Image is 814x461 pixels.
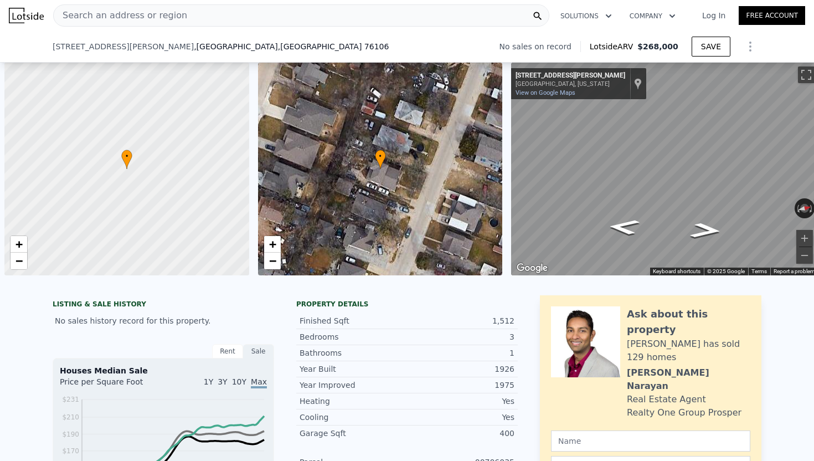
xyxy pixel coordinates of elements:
a: Zoom in [11,236,27,253]
div: Ask about this property [627,306,750,337]
div: Bathrooms [300,347,407,358]
div: Houses Median Sale [60,365,267,376]
span: , [GEOGRAPHIC_DATA] 76106 [278,42,389,51]
tspan: $231 [62,396,79,403]
path: Go North, Hale Ave [677,219,735,242]
a: Zoom out [264,253,281,269]
tspan: $170 [62,447,79,455]
span: + [269,237,276,251]
img: Google [514,261,550,275]
a: Zoom out [11,253,27,269]
div: [PERSON_NAME] Narayan [627,366,750,393]
button: Zoom out [796,247,813,264]
div: No sales history record for this property. [53,311,274,331]
span: − [269,254,276,268]
span: • [375,151,386,161]
span: + [16,237,23,251]
button: Rotate counterclockwise [795,198,801,218]
a: Free Account [739,6,805,25]
div: Cooling [300,412,407,423]
div: 1 [407,347,514,358]
button: SAVE [692,37,730,57]
span: © 2025 Google [707,268,745,274]
img: Lotside [9,8,44,23]
button: Solutions [552,6,621,26]
a: View on Google Maps [516,89,575,96]
div: LISTING & SALE HISTORY [53,300,274,311]
div: 1975 [407,380,514,391]
div: • [121,150,132,169]
div: Sale [243,344,274,358]
span: − [16,254,23,268]
span: Max [251,377,267,388]
div: [GEOGRAPHIC_DATA], [US_STATE] [516,80,625,88]
tspan: $190 [62,431,79,438]
div: [STREET_ADDRESS][PERSON_NAME] [516,71,625,80]
a: Open this area in Google Maps (opens a new window) [514,261,550,275]
div: Year Improved [300,380,407,391]
button: Show Options [739,35,761,58]
div: 1,512 [407,315,514,326]
span: [STREET_ADDRESS][PERSON_NAME] [53,41,194,52]
div: Year Built [300,363,407,375]
div: Bedrooms [300,331,407,342]
span: , [GEOGRAPHIC_DATA] [194,41,389,52]
div: Property details [296,300,518,309]
span: 3Y [218,377,227,386]
div: Garage Sqft [300,428,407,439]
input: Name [551,431,750,452]
div: No sales on record [499,41,580,52]
button: Company [621,6,684,26]
div: Realty One Group Prosper [627,406,741,419]
a: Terms (opens in new tab) [751,268,767,274]
span: Search an address or region [54,9,187,22]
button: Zoom in [796,230,813,247]
div: Finished Sqft [300,315,407,326]
div: • [375,150,386,169]
tspan: $210 [62,413,79,421]
span: $268,000 [637,42,678,51]
div: Heating [300,396,407,407]
div: Yes [407,412,514,423]
span: 10Y [232,377,246,386]
div: [PERSON_NAME] has sold 129 homes [627,337,750,364]
div: 1926 [407,363,514,375]
button: Keyboard shortcuts [653,268,700,275]
span: • [121,151,132,161]
span: Lotside ARV [590,41,637,52]
path: Go South, Hale Ave [595,216,653,239]
div: Rent [212,344,243,358]
div: Real Estate Agent [627,393,706,406]
div: 3 [407,331,514,342]
div: Yes [407,396,514,407]
span: 1Y [204,377,213,386]
a: Zoom in [264,236,281,253]
a: Log In [689,10,739,21]
a: Show location on map [634,78,642,90]
div: 400 [407,428,514,439]
div: Price per Square Foot [60,376,163,394]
